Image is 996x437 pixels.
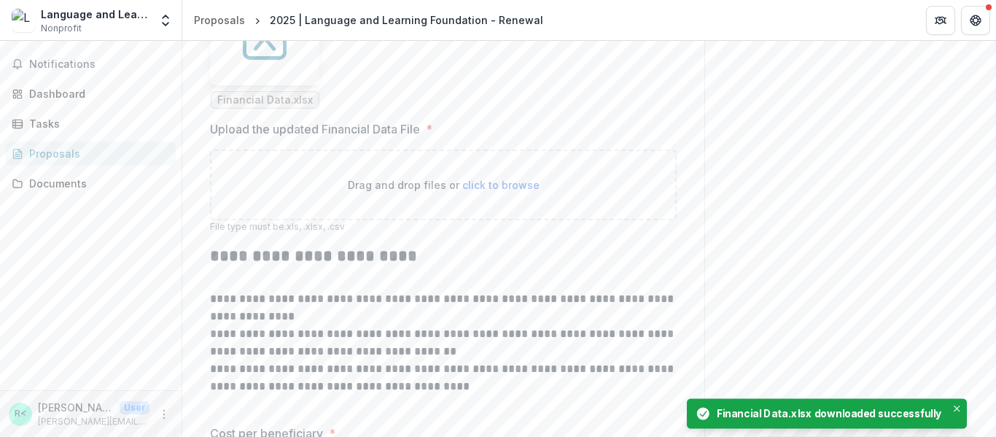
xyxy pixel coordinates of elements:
button: Notifications [6,53,176,76]
div: Rupinder Chahal <rupinder.chahal@languageandlearningfoundation.org> [15,409,26,419]
button: Close [949,401,965,417]
p: Drag and drop files or [348,177,540,193]
nav: breadcrumb [188,9,549,31]
div: Notifications-bottom-right [658,390,996,437]
p: [PERSON_NAME][EMAIL_ADDRESS][PERSON_NAME][DOMAIN_NAME] [38,415,149,428]
p: Upload the updated Financial Data File [210,120,420,138]
div: Language and Learning Foundation [41,7,149,22]
a: Proposals [188,9,251,31]
a: Documents [6,171,176,196]
div: Proposals [194,12,245,28]
div: Documents [29,176,164,191]
a: Tasks [6,112,176,136]
div: Tasks [29,116,164,131]
div: Financial Data.xlsx downloaded successfully [717,406,942,422]
button: Partners [926,6,955,35]
div: 2025 | Language and Learning Foundation - Renewal [270,12,543,28]
a: Dashboard [6,82,176,106]
p: User [120,401,149,414]
button: Open entity switcher [155,6,176,35]
a: Proposals [6,142,176,166]
p: File type must be .xls, .xlsx, .csv [210,220,677,233]
button: More [155,406,173,423]
img: Language and Learning Foundation [12,9,35,32]
button: Get Help [961,6,990,35]
span: click to browse [462,179,540,191]
p: [PERSON_NAME] <[PERSON_NAME][EMAIL_ADDRESS][PERSON_NAME][DOMAIN_NAME]> [38,400,114,415]
div: Dashboard [29,86,164,101]
span: Nonprofit [41,22,82,35]
div: Proposals [29,146,164,161]
span: Financial Data.xlsx [217,94,313,107]
span: Notifications [29,58,170,71]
